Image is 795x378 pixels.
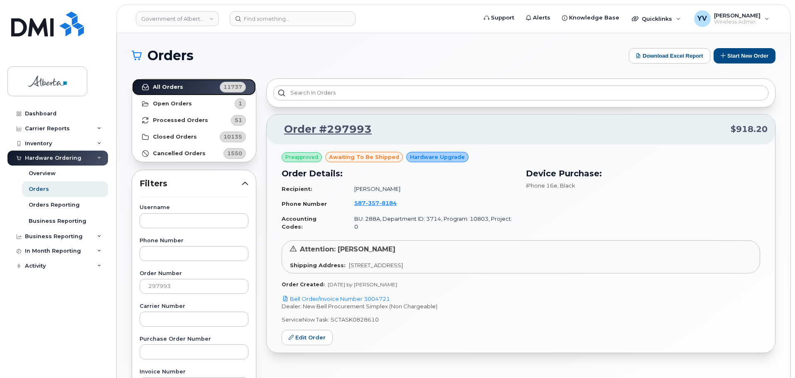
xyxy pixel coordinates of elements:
[282,316,760,324] p: ServiceNow Task: SCTASK0828610
[329,153,399,161] span: awaiting to be shipped
[731,123,768,135] span: $918.20
[300,245,395,253] span: Attention: [PERSON_NAME]
[153,150,206,157] strong: Cancelled Orders
[147,49,194,62] span: Orders
[140,369,248,375] label: Invoice Number
[153,117,208,124] strong: Processed Orders
[526,167,760,180] h3: Device Purchase:
[285,154,318,161] span: Preapproved
[557,182,575,189] span: , Black
[273,85,768,100] input: Search in orders
[526,182,557,189] span: iPhone 16e
[235,116,242,124] span: 51
[238,100,242,107] span: 1
[274,122,372,137] a: Order #297993
[347,212,516,234] td: BU: 288A, Department ID: 3714, Program: 10803, Project: 0
[282,295,390,302] a: Bell Order/Invoice Number 3004721
[354,200,397,206] span: 587
[290,262,346,268] strong: Shipping Address:
[714,48,775,63] button: Start New Order
[223,133,242,141] span: 10135
[132,95,256,112] a: Open Orders1
[282,215,317,230] strong: Accounting Codes:
[140,271,248,276] label: Order Number
[629,48,710,63] button: Download Excel Report
[227,149,242,157] span: 1550
[153,100,192,107] strong: Open Orders
[328,281,397,288] span: [DATE] by [PERSON_NAME]
[132,112,256,129] a: Processed Orders51
[132,129,256,145] a: Closed Orders10135
[153,84,183,90] strong: All Orders
[140,238,248,244] label: Phone Number
[132,145,256,162] a: Cancelled Orders1550
[347,182,516,196] td: [PERSON_NAME]
[132,79,256,95] a: All Orders11737
[282,167,516,180] h3: Order Details:
[153,134,197,140] strong: Closed Orders
[282,185,312,192] strong: Recipient:
[140,205,248,210] label: Username
[140,337,248,342] label: Purchase Order Number
[223,83,242,91] span: 11737
[366,200,379,206] span: 357
[349,262,403,268] span: [STREET_ADDRESS]
[140,304,248,309] label: Carrier Number
[379,200,397,206] span: 8184
[410,153,465,161] span: Hardware Upgrade
[282,281,324,288] strong: Order Created:
[282,330,333,345] a: Edit Order
[140,178,242,190] span: Filters
[282,200,327,207] strong: Phone Number
[354,200,407,206] a: 5873578184
[282,302,760,310] p: Dealer: New Bell Procurement Simplex (Non Chargeable)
